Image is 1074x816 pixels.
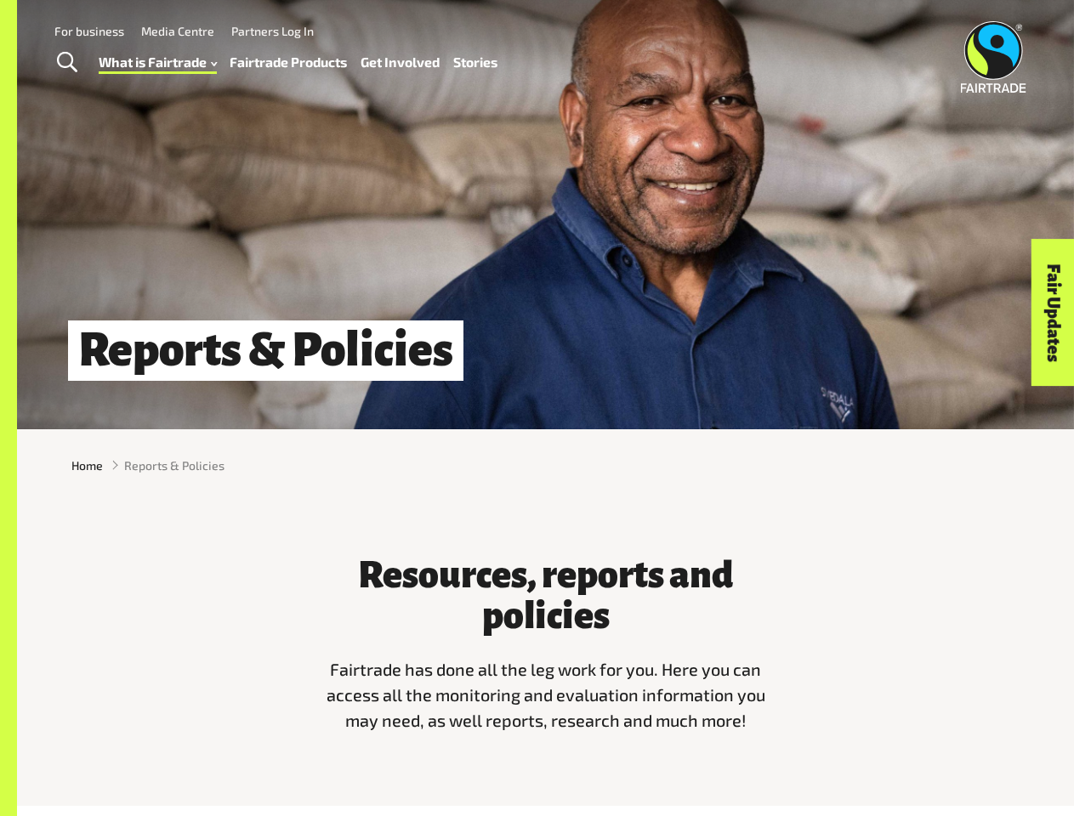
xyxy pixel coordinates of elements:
[231,24,314,38] a: Partners Log In
[961,21,1026,93] img: Fairtrade Australia New Zealand logo
[46,42,88,84] a: Toggle Search
[314,556,778,637] h3: Resources, reports and policies
[327,659,765,729] span: Fairtrade has done all the leg work for you. Here you can access all the monitoring and evaluatio...
[71,456,103,474] a: Home
[68,320,463,381] h1: Reports & Policies
[124,456,224,474] span: Reports & Policies
[453,50,497,74] a: Stories
[230,50,347,74] a: Fairtrade Products
[141,24,214,38] a: Media Centre
[54,24,124,38] a: For business
[361,50,440,74] a: Get Involved
[99,50,217,74] a: What is Fairtrade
